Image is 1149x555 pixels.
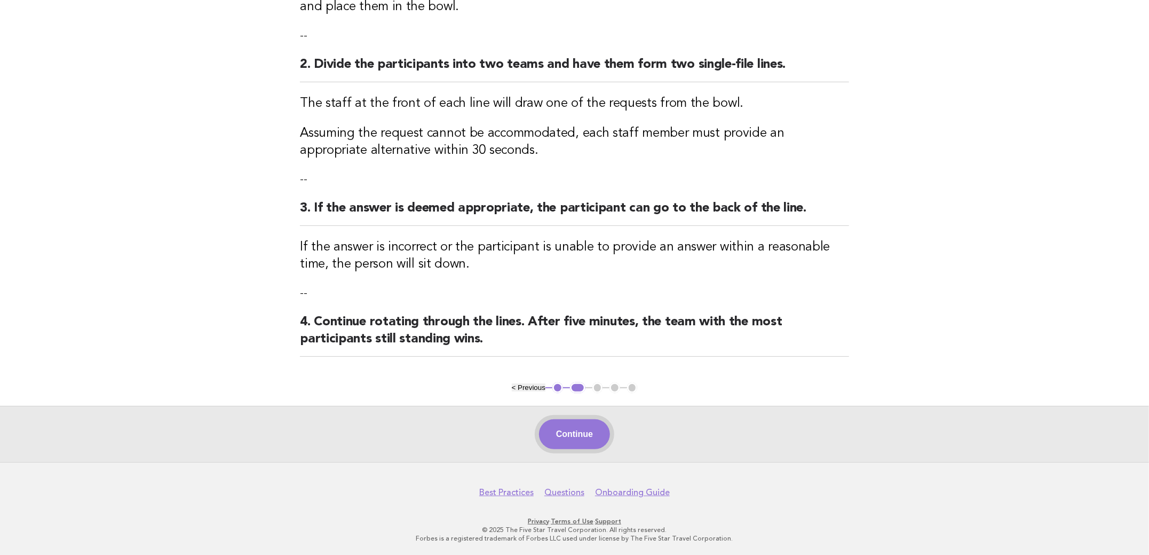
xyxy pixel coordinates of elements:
[512,384,545,392] button: < Previous
[528,518,549,525] a: Privacy
[300,95,849,112] h3: The staff at the front of each line will draw one of the requests from the bowl.
[248,517,901,526] p: · ·
[551,518,593,525] a: Terms of Use
[552,382,563,393] button: 1
[479,487,534,498] a: Best Practices
[248,526,901,534] p: © 2025 The Five Star Travel Corporation. All rights reserved.
[300,286,849,301] p: --
[595,518,621,525] a: Support
[248,534,901,543] p: Forbes is a registered trademark of Forbes LLC used under license by The Five Star Travel Corpora...
[570,382,585,393] button: 2
[300,28,849,43] p: --
[539,419,610,449] button: Continue
[544,487,584,498] a: Questions
[300,56,849,82] h2: 2. Divide the participants into two teams and have them form two single-file lines.
[300,314,849,357] h2: 4. Continue rotating through the lines. After five minutes, the team with the most participants s...
[300,125,849,159] h3: Assuming the request cannot be accommodated, each staff member must provide an appropriate altern...
[300,239,849,273] h3: If the answer is incorrect or the participant is unable to provide an answer within a reasonable ...
[595,487,670,498] a: Onboarding Guide
[300,200,849,226] h2: 3. If the answer is deemed appropriate, the participant can go to the back of the line.
[300,172,849,187] p: --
